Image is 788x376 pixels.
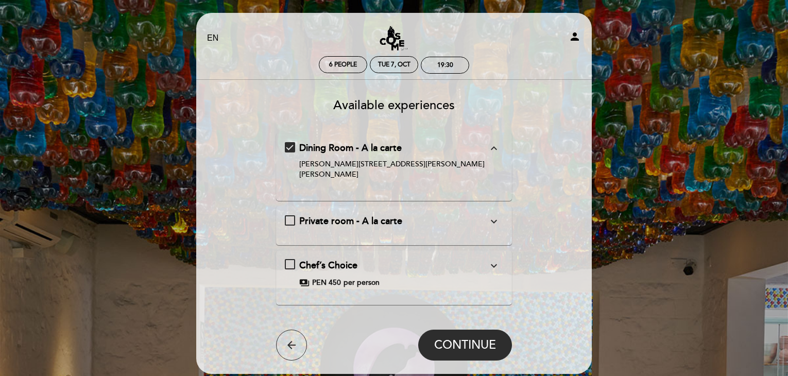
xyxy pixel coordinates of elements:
[285,259,504,288] md-checkbox: Chef’s Choice expand_more The chef's choice is a tour of our menu, selecting Cosme's most represe...
[485,259,503,272] button: expand_more
[418,330,512,361] button: CONTINUE
[299,215,402,227] span: Private room - A la carte
[485,142,503,155] button: expand_less
[378,61,410,69] div: Tue 7, Oct
[434,338,496,352] span: CONTINUE
[488,260,500,272] i: expand_more
[485,215,503,228] button: expand_more
[285,142,504,184] md-checkbox: Dining Room - A la carte expand_more Tudela y Varela 162, San Isidro 15073, Peru
[285,339,298,351] i: arrow_back
[437,61,453,69] div: 19:30
[299,260,357,271] span: Chef’s Choice
[276,330,307,361] button: arrow_back
[488,142,500,155] i: expand_less
[569,30,581,43] i: person
[333,98,455,113] span: Available experiences
[569,30,581,46] button: person
[344,278,380,288] span: per person
[488,215,500,228] i: expand_more
[312,278,341,288] span: PEN 450
[329,61,357,69] span: 6 people
[299,142,402,153] span: Dining Room - A la carte
[299,159,488,180] div: [PERSON_NAME][STREET_ADDRESS][PERSON_NAME][PERSON_NAME]
[285,215,504,228] md-checkbox: Private room - A la carte expand_more Service for groups of 10 to 14 people will be in the center...
[299,278,310,288] span: payments
[330,24,458,53] a: [PERSON_NAME] Restaurante y Bar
